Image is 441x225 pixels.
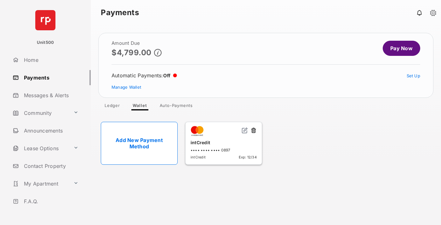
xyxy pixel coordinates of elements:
h2: Amount Due [112,41,162,46]
a: Lease Options [10,141,71,156]
span: Off [163,73,171,79]
div: •••• •••• •••• 0897 [191,148,257,152]
p: Unit500 [37,39,54,46]
div: Automatic Payments : [112,72,177,79]
a: Add New Payment Method [101,122,178,165]
a: Ledger [100,103,125,110]
a: Auto-Payments [155,103,198,110]
img: svg+xml;base64,PHN2ZyB4bWxucz0iaHR0cDovL3d3dy53My5vcmcvMjAwMC9zdmciIHdpZHRoPSI2NCIgaGVpZ2h0PSI2NC... [35,10,55,30]
a: Community [10,105,71,121]
a: Announcements [10,123,91,138]
a: Messages & Alerts [10,88,91,103]
strong: Payments [101,9,139,16]
img: svg+xml;base64,PHN2ZyB2aWV3Qm94PSIwIDAgMjQgMjQiIHdpZHRoPSIxNiIgaGVpZ2h0PSIxNiIgZmlsbD0ibm9uZSIgeG... [242,127,248,133]
div: intCredit [191,137,257,148]
a: Home [10,52,91,68]
a: Contact Property [10,158,91,174]
p: $4,799.00 [112,48,152,57]
a: Payments [10,70,91,85]
span: intCredit [191,155,206,159]
a: Wallet [128,103,152,110]
a: My Apartment [10,176,71,191]
span: Exp: 12/34 [239,155,257,159]
a: Set Up [407,73,421,78]
a: Manage Wallet [112,85,141,90]
a: F.A.Q. [10,194,91,209]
